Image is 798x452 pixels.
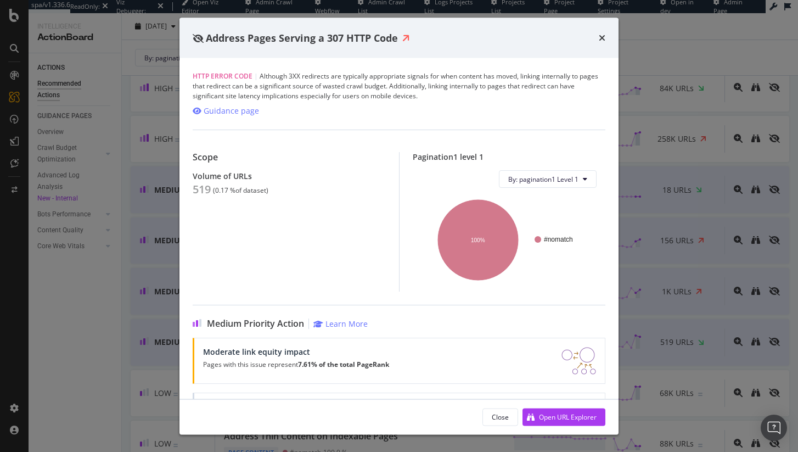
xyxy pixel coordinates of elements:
div: Close [492,412,509,421]
span: HTTP Error Code [193,71,252,81]
text: #nomatch [544,236,573,243]
a: Guidance page [193,105,259,116]
img: DDxVyA23.png [561,347,596,375]
div: Scope [193,152,386,163]
div: Open URL Explorer [539,412,597,421]
div: Open Intercom Messenger [761,415,787,441]
div: modal [179,18,619,434]
span: Medium Priority Action [207,319,304,329]
button: By: pagination1 Level 1 [499,170,597,188]
span: By: pagination1 Level 1 [508,174,578,183]
span: | [254,71,258,81]
div: eye-slash [193,34,204,42]
div: Although 3XX redirects are typically appropriate signals for when content has moved, linking inte... [193,71,605,101]
button: Close [482,408,518,426]
text: 100% [471,237,485,243]
a: Learn More [313,319,368,329]
span: Address Pages Serving a 307 HTTP Code [206,31,398,44]
div: ( 0.17 % of dataset ) [213,187,268,194]
div: Moderate link equity impact [203,347,389,356]
div: Pagination1 level 1 [413,152,606,161]
div: Volume of URLs [193,171,386,181]
strong: 7.61% of the total PageRank [298,360,389,369]
div: times [599,31,605,45]
p: Pages with this issue represent [203,361,389,369]
button: Open URL Explorer [522,408,605,426]
div: Guidance page [204,105,259,116]
div: 519 [193,183,211,196]
div: Learn More [325,319,368,329]
svg: A chart. [422,197,593,283]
